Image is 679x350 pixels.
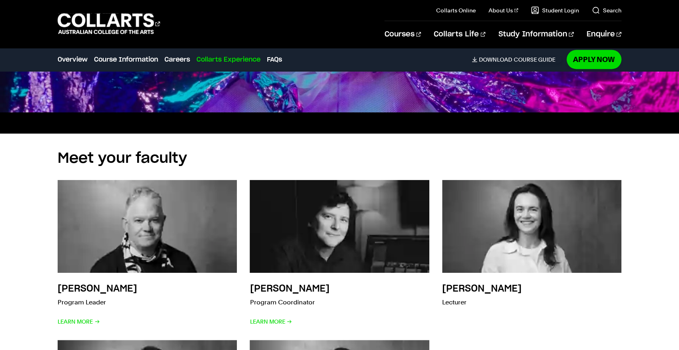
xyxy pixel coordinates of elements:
[442,297,522,308] p: Lecturer
[250,284,329,294] h3: [PERSON_NAME]
[58,12,160,35] div: Go to homepage
[436,6,476,14] a: Collarts Online
[531,6,579,14] a: Student Login
[58,55,88,64] a: Overview
[250,316,292,327] span: Learn More
[498,21,573,48] a: Study Information
[567,50,621,69] a: Apply Now
[58,284,137,294] h3: [PERSON_NAME]
[250,180,429,327] a: [PERSON_NAME] Program Coordinator Learn More
[434,21,485,48] a: Collarts Life
[592,6,621,14] a: Search
[196,55,260,64] a: Collarts Experience
[58,297,137,308] p: Program Leader
[385,21,421,48] a: Courses
[442,284,522,294] h3: [PERSON_NAME]
[58,316,100,327] span: Learn More
[250,297,329,308] p: Program Coordinator
[479,56,512,63] span: Download
[94,55,158,64] a: Course Information
[587,21,621,48] a: Enquire
[58,180,237,327] a: [PERSON_NAME] Program Leader Learn More
[267,55,282,64] a: FAQs
[164,55,190,64] a: Careers
[472,56,562,63] a: DownloadCourse Guide
[58,150,621,167] h2: Meet your faculty
[489,6,518,14] a: About Us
